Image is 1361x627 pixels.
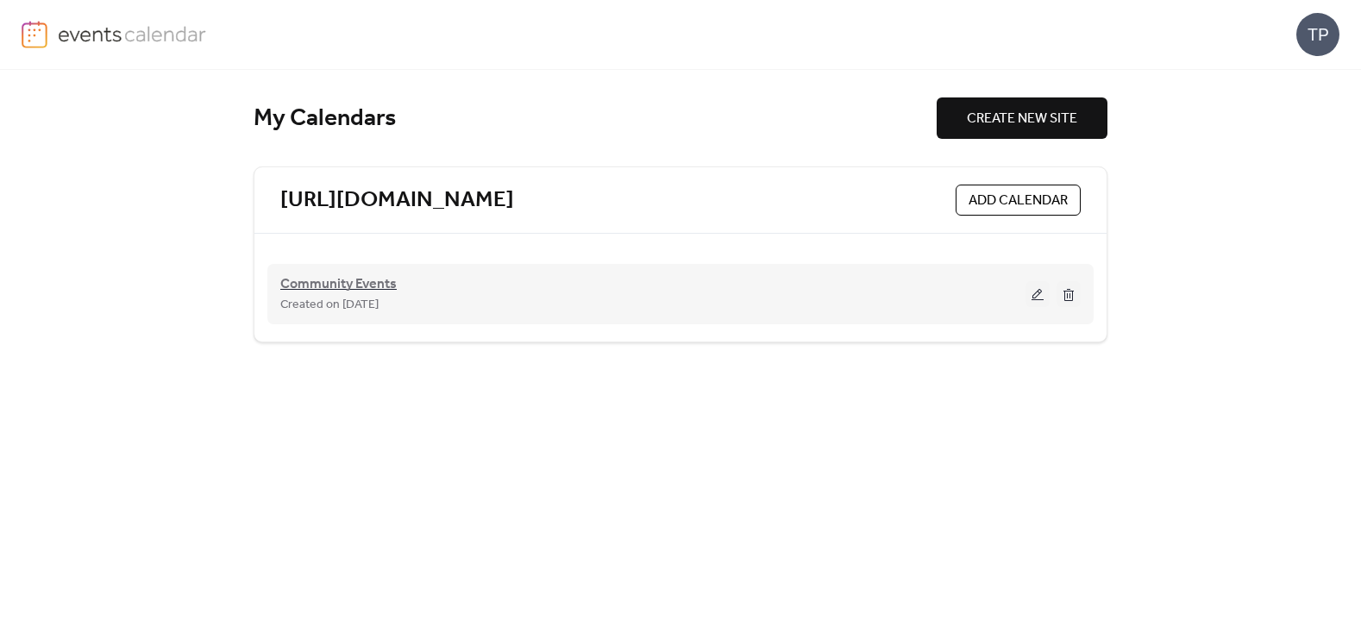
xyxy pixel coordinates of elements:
a: [URL][DOMAIN_NAME] [280,186,514,215]
a: Community Events [280,279,397,290]
button: ADD CALENDAR [956,185,1081,216]
span: ADD CALENDAR [969,191,1068,211]
button: CREATE NEW SITE [937,97,1107,139]
img: logo [22,21,47,48]
div: TP [1296,13,1339,56]
span: CREATE NEW SITE [967,109,1077,129]
span: Created on [DATE] [280,295,379,316]
div: My Calendars [254,103,937,134]
img: logo-type [58,21,207,47]
span: Community Events [280,274,397,295]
